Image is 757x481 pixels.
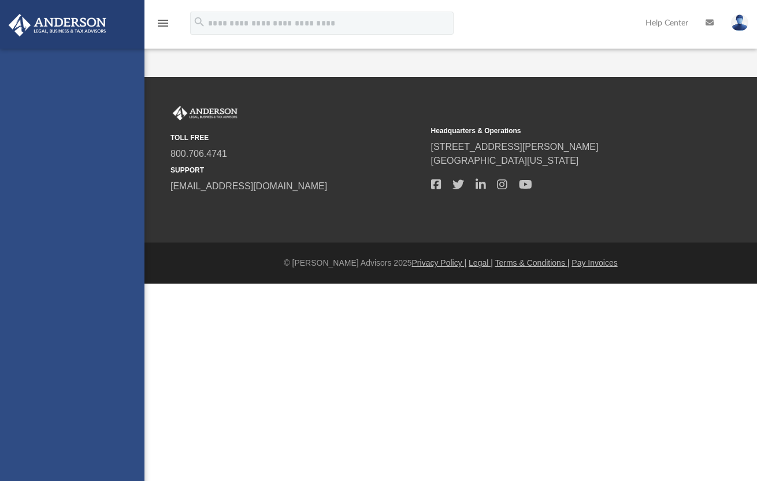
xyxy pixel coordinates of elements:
i: search [193,16,206,28]
a: Legal | [469,258,493,267]
a: [GEOGRAPHIC_DATA][US_STATE] [431,156,579,166]
small: TOLL FREE [170,133,423,143]
a: [EMAIL_ADDRESS][DOMAIN_NAME] [170,181,327,191]
a: menu [156,22,170,30]
small: SUPPORT [170,165,423,175]
img: Anderson Advisors Platinum Portal [170,106,240,121]
a: 800.706.4741 [170,149,227,159]
a: Privacy Policy | [412,258,467,267]
a: Pay Invoices [572,258,617,267]
img: Anderson Advisors Platinum Portal [5,14,110,36]
img: User Pic [731,14,748,31]
i: menu [156,16,170,30]
a: Terms & Conditions | [495,258,570,267]
div: © [PERSON_NAME] Advisors 2025 [144,257,757,269]
small: Headquarters & Operations [431,126,684,136]
a: [STREET_ADDRESS][PERSON_NAME] [431,142,599,152]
